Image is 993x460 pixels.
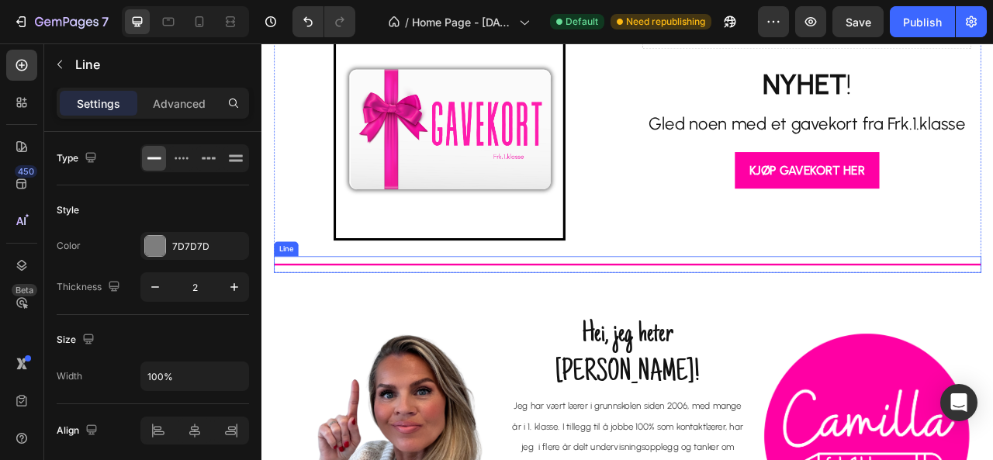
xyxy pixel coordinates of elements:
[6,6,116,37] button: 7
[102,12,109,31] p: 7
[637,30,744,72] strong: NYHET
[141,362,248,390] input: Auto
[153,95,206,112] p: Advanced
[492,88,895,115] span: Gled noen med et gavekort fra Frk.1.klasse
[412,14,513,30] span: Home Page - [DATE] 16:20:25
[57,330,98,351] div: Size
[57,148,100,169] div: Type
[292,6,355,37] div: Undo/Redo
[621,147,767,175] p: KJØP GAVEKORT HER
[602,138,786,185] a: KJØP GAVEKORT HER
[57,203,79,217] div: Style
[373,350,557,439] span: Hei, jeg heter [PERSON_NAME]!
[57,239,81,253] div: Color
[19,254,43,268] div: Line
[626,15,705,29] span: Need republishing
[15,165,37,178] div: 450
[472,27,915,126] h2: !
[832,6,884,37] button: Save
[261,43,993,460] iframe: Design area
[566,15,598,29] span: Default
[172,240,245,254] div: 7D7D7D
[57,369,82,383] div: Width
[846,16,871,29] span: Save
[405,14,409,30] span: /
[57,420,101,441] div: Align
[903,14,942,30] div: Publish
[57,277,123,298] div: Thickness
[940,384,977,421] div: Open Intercom Messenger
[77,95,120,112] p: Settings
[12,284,37,296] div: Beta
[75,55,243,74] p: Line
[890,6,955,37] button: Publish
